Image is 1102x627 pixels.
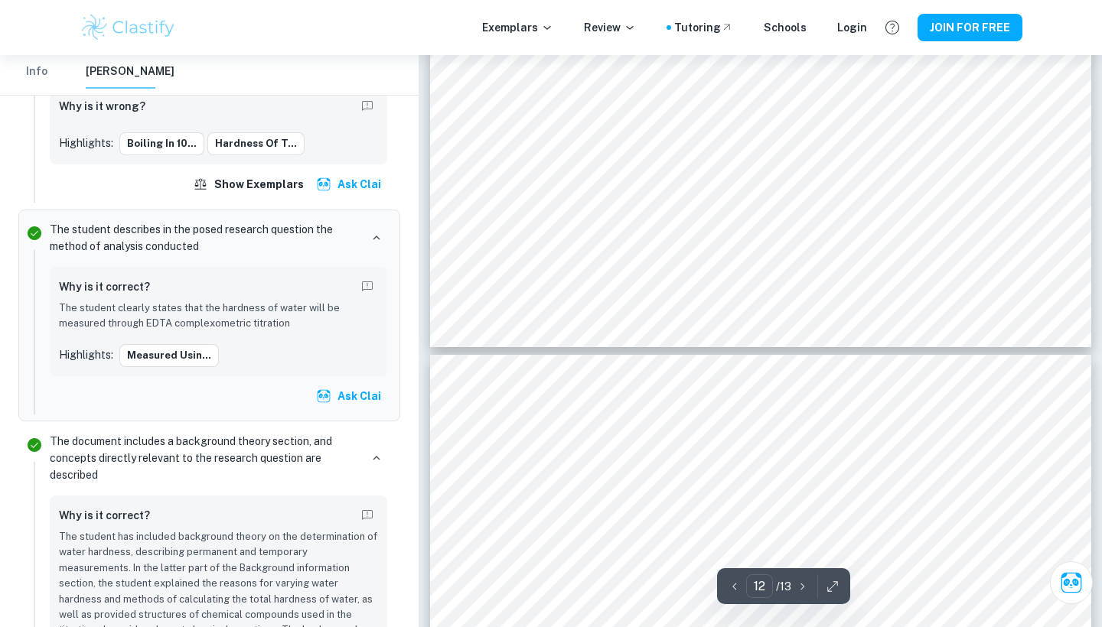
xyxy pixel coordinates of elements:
button: Report mistake/confusion [357,505,378,526]
button: Ask Clai [313,171,387,198]
img: clai.svg [316,388,331,404]
button: Report mistake/confusion [357,96,378,117]
svg: Correct [25,224,44,242]
button: Info [18,55,55,89]
a: Tutoring [674,19,733,36]
button: JOIN FOR FREE [918,14,1022,41]
a: Login [837,19,867,36]
img: clai.svg [316,177,331,192]
p: Highlights: [59,135,113,151]
button: Ask Clai [1050,561,1093,604]
button: Ask Clai [313,382,387,410]
button: hardness of t... [207,132,305,155]
button: Help and Feedback [879,15,905,41]
button: Report mistake/confusion [357,276,378,297]
button: Show exemplars [190,171,310,198]
svg: Correct [25,436,44,454]
h6: Why is it wrong? [59,98,145,115]
p: The student describes in the posed research question the method of analysis conducted [50,221,360,255]
h6: Why is it correct? [59,278,150,295]
h6: Why is it correct? [59,507,150,524]
a: Schools [764,19,807,36]
button: measured usin... [119,344,219,367]
p: The student clearly states that the hardness of water will be measured through EDTA complexometri... [59,301,378,332]
p: Exemplars [482,19,553,36]
button: boiling in 10... [119,132,204,155]
img: Clastify logo [80,12,177,43]
button: [PERSON_NAME] [86,55,174,89]
p: Highlights: [59,346,113,363]
p: / 13 [776,578,791,595]
p: The document includes a background theory section, and concepts directly relevant to the research... [50,433,360,483]
p: Review [584,19,636,36]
